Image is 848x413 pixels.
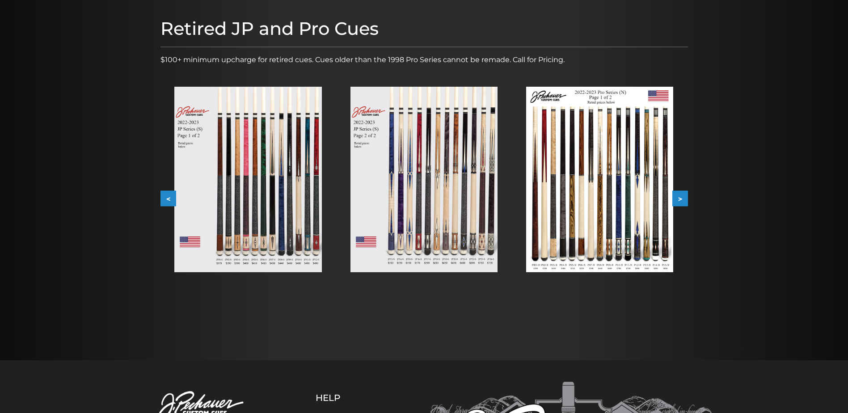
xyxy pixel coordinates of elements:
[160,18,688,39] h1: Retired JP and Pro Cues
[160,191,688,206] div: Carousel Navigation
[316,392,385,403] h5: Help
[160,55,688,65] p: $100+ minimum upcharge for retired cues. Cues older than the 1998 Pro Series cannot be remade. Ca...
[672,191,688,206] button: >
[160,191,176,206] button: <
